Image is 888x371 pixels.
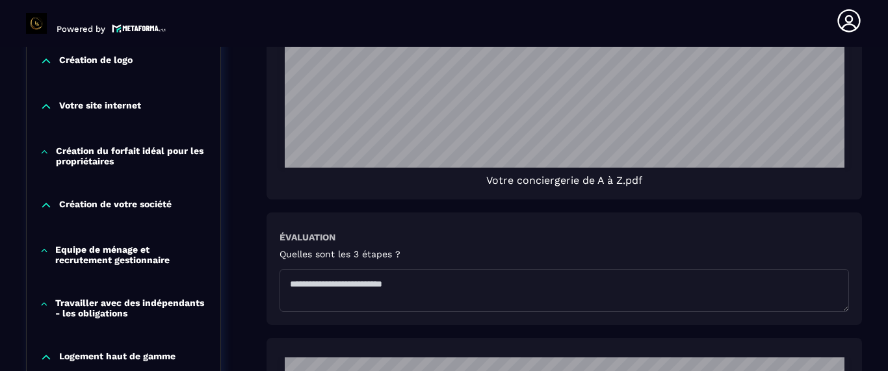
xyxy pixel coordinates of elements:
h5: Quelles sont les 3 étapes ? [280,249,400,259]
span: Votre conciergerie de A à Z.pdf [486,174,642,186]
img: logo [112,23,166,34]
h6: Évaluation [280,232,335,242]
p: Powered by [57,24,105,34]
p: Votre site internet [59,100,141,113]
p: Création du forfait idéal pour les propriétaires [56,146,207,166]
img: logo-branding [26,13,47,34]
p: Travailler avec des indépendants - les obligations [55,298,207,318]
p: Création de logo [59,55,133,68]
p: Création de votre société [59,199,172,212]
p: Logement haut de gamme [59,351,176,364]
p: Equipe de ménage et recrutement gestionnaire [55,244,207,265]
